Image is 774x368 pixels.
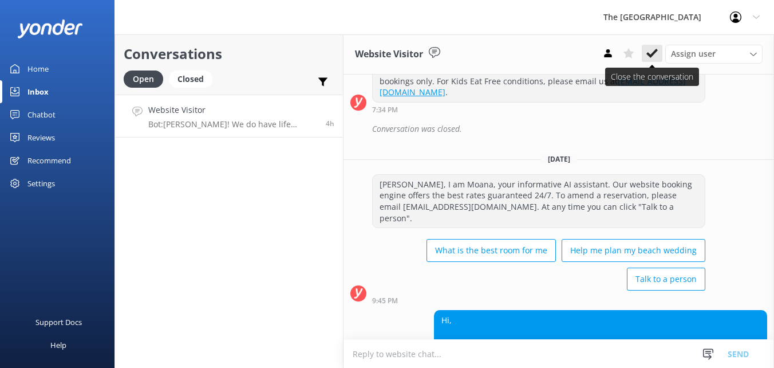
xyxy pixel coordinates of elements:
[350,119,767,139] div: 2025-08-19T11:35:45.466
[27,80,49,103] div: Inbox
[541,154,577,164] span: [DATE]
[124,72,169,85] a: Open
[17,19,83,38] img: yonder-white-logo.png
[427,239,556,262] button: What is the best room for me
[372,296,705,304] div: Sep 05 2025 03:45am (UTC -10:00) Pacific/Honolulu
[169,71,212,88] div: Closed
[671,48,716,60] span: Assign user
[124,71,163,88] div: Open
[148,119,317,130] p: Bot: [PERSON_NAME]! We do have life jackets provided at the Activities Hut for all ages, includin...
[169,72,218,85] a: Closed
[115,95,343,138] a: Website VisitorBot:[PERSON_NAME]! We do have life jackets provided at the Activities Hut for all ...
[27,57,49,80] div: Home
[373,175,705,228] div: [PERSON_NAME], I am Moana, your informative AI assistant. Our website booking engine offers the b...
[372,105,705,113] div: Aug 19 2025 01:34am (UTC -10:00) Pacific/Honolulu
[380,76,686,98] a: [EMAIL_ADDRESS][DOMAIN_NAME]
[372,119,767,139] div: Conversation was closed.
[562,239,705,262] button: Help me plan my beach wedding
[627,268,705,291] button: Talk to a person
[326,119,334,128] span: Sep 05 2025 03:45am (UTC -10:00) Pacific/Honolulu
[435,311,767,363] div: Hi, I'm just wondering if you offer lifejackets for kids for kayaking? My kids are age [DEMOGRAPH...
[50,334,66,357] div: Help
[148,104,317,116] h4: Website Visitor
[372,297,398,304] strong: 9:45 PM
[27,126,55,149] div: Reviews
[355,47,423,62] h3: Website Visitor
[35,311,82,334] div: Support Docs
[124,43,334,65] h2: Conversations
[665,45,763,63] div: Assign User
[372,107,398,113] strong: 7:34 PM
[27,103,56,126] div: Chatbot
[27,172,55,195] div: Settings
[27,149,71,172] div: Recommend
